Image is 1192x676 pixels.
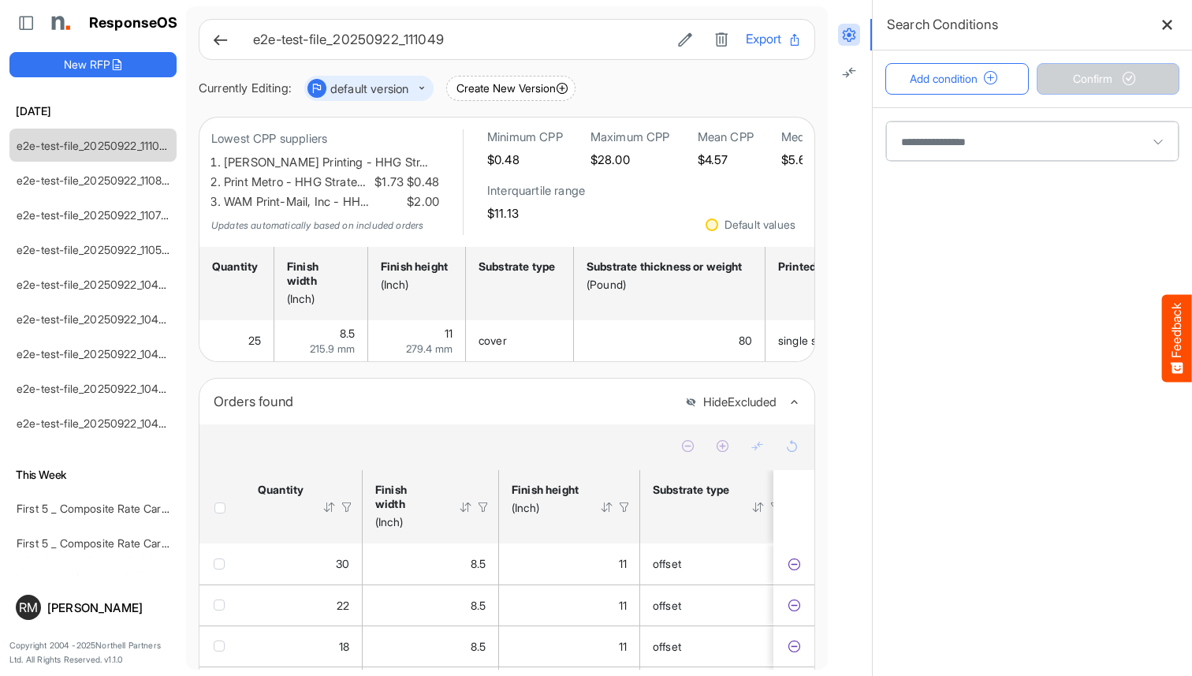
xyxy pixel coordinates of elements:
[698,153,754,166] h5: $4.57
[211,219,423,231] em: Updates automatically based on included orders
[199,79,292,99] div: Currently Editing:
[466,320,574,361] td: cover is template cell Column Header httpsnorthellcomontologiesmapping-rulesmaterialhassubstratem...
[1037,63,1180,95] button: Confirm Progress
[253,33,661,47] h6: e2e-test-file_20250922_111049
[340,327,355,340] span: 8.5
[375,515,438,529] div: (Inch)
[43,7,75,39] img: Northell
[245,543,363,584] td: 30 is template cell Column Header httpsnorthellcomontologiesmapping-rulesorderhasquantity
[471,640,486,653] span: 8.5
[404,192,439,212] span: $2.00
[224,192,439,212] li: WAM Print-Mail, Inc - HH…
[471,557,486,570] span: 8.5
[778,260,847,274] div: Printed sides
[17,382,180,395] a: e2e-test-file_20250922_104604
[9,639,177,667] p: Copyright 2004 - 2025 Northell Partners Ltd. All Rights Reserved. v 1.1.0
[786,639,802,655] button: Exclude
[487,207,585,220] h5: $11.13
[479,260,556,274] div: Substrate type
[499,584,640,626] td: 11 is template cell Column Header httpsnorthellcomontologiesmapping-rulesmeasurementhasfinishsize...
[368,320,466,361] td: 11 is template cell Column Header httpsnorthellcomontologiesmapping-rulesmeasurementhasfinishsize...
[1162,294,1192,382] button: Feedback
[781,153,847,166] h5: $5.64
[885,63,1029,95] button: Add condition
[274,320,368,361] td: 8.5 is template cell Column Header httpsnorthellcomontologiesmapping-rulesmeasurementhasfinishsiz...
[245,584,363,626] td: 22 is template cell Column Header httpsnorthellcomontologiesmapping-rulesorderhasquantity
[653,599,681,612] span: offset
[725,219,795,230] div: Default values
[381,260,448,274] div: Finish height
[590,153,670,166] h5: $28.00
[19,601,38,614] span: RM
[17,139,173,152] a: e2e-test-file_20250922_111049
[17,347,177,360] a: e2e-test-file_20250922_104733
[199,584,245,626] td: checkbox
[619,640,627,653] span: 11
[887,13,998,35] h6: Search Conditions
[746,29,802,50] button: Export
[17,243,175,256] a: e2e-test-file_20250922_110529
[653,640,681,653] span: offset
[786,556,802,572] button: Exclude
[446,76,576,101] button: Create New Version
[781,129,847,145] h6: Median CPP
[499,626,640,667] td: 11 is template cell Column Header httpsnorthellcomontologiesmapping-rulesmeasurementhasfinishsize...
[224,173,439,192] li: Print Metro - HHG Strate…
[479,334,507,347] span: cover
[9,103,177,120] h6: [DATE]
[640,626,792,667] td: offset is template cell Column Header httpsnorthellcomontologiesmapping-rulesmaterialhassubstrate...
[9,466,177,484] h6: This Week
[773,626,818,667] td: 5e65d025-4be6-4a7a-88ab-bb9c5ab07465 is template cell Column Header
[17,416,176,430] a: e2e-test-file_20250922_104513
[310,342,355,355] span: 215.9 mm
[199,470,245,543] th: Header checkbox
[214,390,673,413] div: Orders found
[375,483,438,511] div: Finish width
[739,334,752,347] span: 80
[363,626,499,667] td: 8.5 is template cell Column Header httpsnorthellcomontologiesmapping-rulesmeasurementhasfinishsiz...
[487,183,585,199] h6: Interquartile range
[587,260,747,274] div: Substrate thickness or weight
[406,342,453,355] span: 279.4 mm
[248,334,261,347] span: 25
[698,129,754,145] h6: Mean CPP
[640,584,792,626] td: offset is template cell Column Header httpsnorthellcomontologiesmapping-rulesmaterialhassubstrate...
[653,557,681,570] span: offset
[287,260,350,288] div: Finish width
[640,543,792,584] td: offset is template cell Column Header httpsnorthellcomontologiesmapping-rulesmaterialhassubstrate...
[287,292,350,306] div: (Inch)
[587,278,747,292] div: (Pound)
[17,502,222,515] a: First 5 _ Composite Rate Card [DATE] (2)
[17,208,172,222] a: e2e-test-file_20250922_110716
[445,327,453,340] span: 11
[653,483,731,497] div: Substrate type
[17,174,176,187] a: e2e-test-file_20250922_110850
[476,500,490,514] div: Filter Icon
[89,15,178,32] h1: ResponseOS
[212,260,256,274] div: Quantity
[224,153,439,173] li: [PERSON_NAME] Printing - HHG Str…
[487,129,563,145] h6: Minimum CPP
[245,626,363,667] td: 18 is template cell Column Header httpsnorthellcomontologiesmapping-rulesorderhasquantity
[337,599,349,612] span: 22
[499,543,640,584] td: 11 is template cell Column Header httpsnorthellcomontologiesmapping-rulesmeasurementhasfinishsize...
[590,129,670,145] h6: Maximum CPP
[710,29,733,50] button: Delete
[17,278,176,291] a: e2e-test-file_20250922_104951
[340,500,354,514] div: Filter Icon
[487,153,563,166] h5: $0.48
[17,312,180,326] a: e2e-test-file_20250922_104840
[199,320,274,361] td: 25 is template cell Column Header httpsnorthellcomontologiesmapping-rulesorderhasquantity
[404,173,439,192] span: $0.48
[9,52,177,77] button: New RFP
[685,396,777,409] button: HideExcluded
[786,598,802,614] button: Exclude
[617,500,631,514] div: Filter Icon
[339,640,349,653] span: 18
[199,626,245,667] td: checkbox
[773,543,818,584] td: 990d614f-f5d0-4e6f-904a-1e1bb83f39ab is template cell Column Header
[1073,70,1142,88] span: Confirm
[619,599,627,612] span: 11
[773,584,818,626] td: 4cab2a33-0095-464a-a7b0-fd15d947d30a is template cell Column Header
[765,320,865,361] td: single sided is template cell Column Header httpsnorthellcomontologiesmapping-rulesmanufacturingh...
